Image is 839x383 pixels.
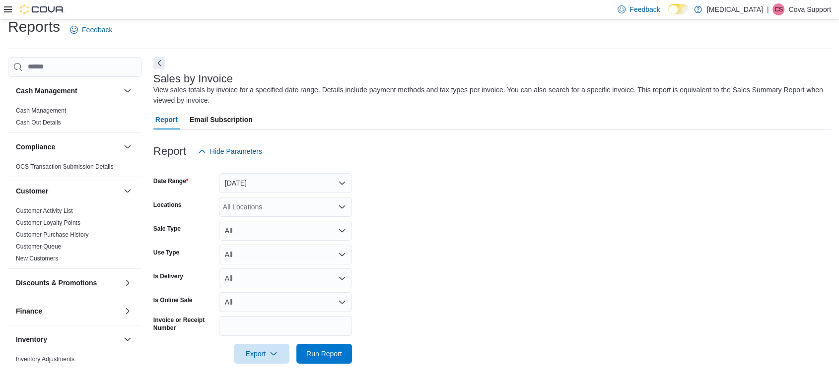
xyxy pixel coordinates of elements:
[20,4,65,14] img: Cova
[155,110,178,129] span: Report
[16,243,61,250] a: Customer Queue
[219,268,352,288] button: All
[153,145,186,157] h3: Report
[8,17,60,37] h1: Reports
[16,255,58,262] a: New Customers
[122,333,134,345] button: Inventory
[16,186,48,196] h3: Customer
[16,207,73,214] a: Customer Activity List
[8,105,141,132] div: Cash Management
[16,306,42,316] h3: Finance
[219,292,352,312] button: All
[707,3,763,15] p: [MEDICAL_DATA]
[153,249,179,256] label: Use Type
[8,161,141,177] div: Compliance
[153,225,181,233] label: Sale Type
[16,142,120,152] button: Compliance
[16,107,66,115] span: Cash Management
[16,243,61,251] span: Customer Queue
[66,20,116,40] a: Feedback
[153,201,182,209] label: Locations
[210,146,262,156] span: Hide Parameters
[774,3,783,15] span: CS
[153,272,183,280] label: Is Delivery
[306,349,342,359] span: Run Report
[629,4,660,14] span: Feedback
[16,231,89,238] a: Customer Purchase History
[16,186,120,196] button: Customer
[16,355,74,363] span: Inventory Adjustments
[668,4,689,14] input: Dark Mode
[16,219,80,227] span: Customer Loyalty Points
[153,296,193,304] label: Is Online Sale
[16,86,120,96] button: Cash Management
[122,141,134,153] button: Compliance
[16,278,97,288] h3: Discounts & Promotions
[338,203,346,211] button: Open list of options
[234,344,289,364] button: Export
[153,85,826,106] div: View sales totals by invoice for a specified date range. Details include payment methods and tax ...
[194,141,266,161] button: Hide Parameters
[219,221,352,241] button: All
[153,73,233,85] h3: Sales by Invoice
[16,119,61,126] a: Cash Out Details
[16,163,114,171] span: OCS Transaction Submission Details
[219,173,352,193] button: [DATE]
[16,163,114,170] a: OCS Transaction Submission Details
[767,3,769,15] p: |
[772,3,784,15] div: Cova Support
[16,356,74,363] a: Inventory Adjustments
[240,344,283,364] span: Export
[16,306,120,316] button: Finance
[122,85,134,97] button: Cash Management
[16,334,120,344] button: Inventory
[153,57,165,69] button: Next
[8,205,141,268] div: Customer
[122,185,134,197] button: Customer
[788,3,831,15] p: Cova Support
[16,107,66,114] a: Cash Management
[153,316,215,332] label: Invoice or Receipt Number
[16,219,80,226] a: Customer Loyalty Points
[16,142,55,152] h3: Compliance
[219,245,352,264] button: All
[16,231,89,239] span: Customer Purchase History
[16,255,58,262] span: New Customers
[122,305,134,317] button: Finance
[16,207,73,215] span: Customer Activity List
[153,177,189,185] label: Date Range
[16,278,120,288] button: Discounts & Promotions
[190,110,253,129] span: Email Subscription
[16,119,61,127] span: Cash Out Details
[122,277,134,289] button: Discounts & Promotions
[16,334,47,344] h3: Inventory
[16,86,77,96] h3: Cash Management
[668,14,669,15] span: Dark Mode
[296,344,352,364] button: Run Report
[82,25,112,35] span: Feedback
